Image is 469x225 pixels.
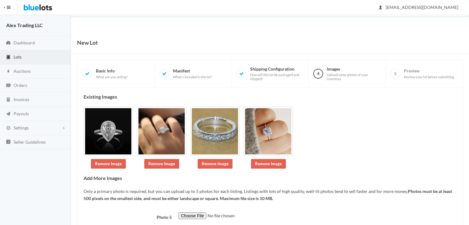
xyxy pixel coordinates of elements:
[14,83,27,88] span: Orders
[14,139,46,145] span: Seller Guidelines
[244,107,293,156] img: 734a756a-5951-48a9-a9be-f22675e7a77f-1749380225.jpg
[14,111,29,116] span: Payouts
[14,40,35,45] span: Dashboard
[5,55,11,60] ion-icon: clipboard
[96,75,128,79] span: What are you selling?
[14,125,29,130] span: Settings
[5,111,11,117] ion-icon: paper plane
[390,69,400,79] span: 5
[173,75,212,79] span: What's included in the lot?
[14,54,22,59] span: Lots
[14,68,31,74] span: Auctions
[5,40,11,46] ion-icon: speedometer
[173,68,212,79] span: Manifest
[96,68,128,79] span: Basic Info
[84,94,456,100] h4: Existing Images
[250,66,304,81] span: Shipping Configuration
[327,66,381,81] span: Images
[77,38,98,47] h1: New Lot
[250,73,304,81] span: How will this lot be packaged and shipped?
[5,69,11,75] ion-icon: flash
[377,5,384,11] ion-icon: person
[144,159,179,169] a: Remove Image
[190,107,240,156] img: f9bd638f-6db5-4be4-b59b-c723e59a0c73-1749380224.jpg
[5,97,11,103] ion-icon: calculator
[137,107,186,156] img: d4087484-3150-427b-ac75-2eb27ec9c1eb-1749380224.jpg
[5,83,11,89] ion-icon: cash
[6,22,43,28] strong: Alex Trading LLC
[91,159,126,169] a: Remove Image
[404,68,454,79] span: Preview
[198,159,232,169] a: Remove Image
[379,5,458,10] span: [EMAIL_ADDRESS][DOMAIN_NAME]
[84,175,456,181] h4: Add More Images
[313,69,323,79] span: 4
[84,188,456,202] p: Only a primary photo is required, but you can upload up to 5 photos for each listing. Listings wi...
[5,125,11,131] ion-icon: cog
[251,159,286,169] a: Remove Image
[84,107,133,156] img: ff063d75-f31e-4fd8-a842-6362cdc82afa-1749380224.jpg
[80,212,175,221] label: Photo 5
[404,75,454,79] span: Review your lot before submitting
[5,139,11,145] ion-icon: list box
[327,73,381,81] span: Upload some photos of your inventory
[14,97,29,102] span: Invoices
[84,189,452,201] b: Photos must be at least 500 pixels on the smallest side, and must be either landscape or square. ...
